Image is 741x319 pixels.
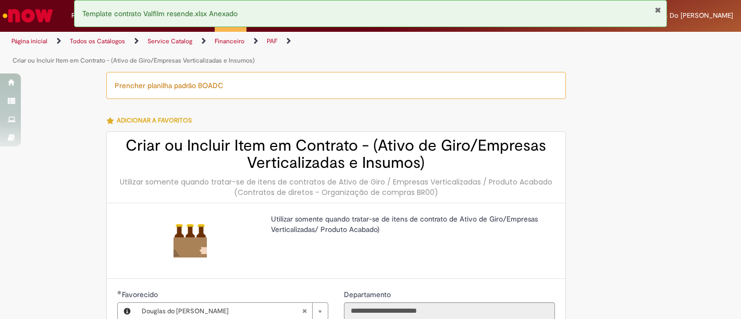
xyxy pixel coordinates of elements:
[147,37,192,45] a: Service Catalog
[122,290,160,299] span: Necessários - Favorecido
[11,37,47,45] a: Página inicial
[344,289,393,300] label: Somente leitura - Departamento
[1,5,55,26] img: ServiceNow
[71,10,108,21] span: Requisições
[643,11,733,20] span: Douglas Do [PERSON_NAME]
[117,177,555,198] div: Utilizar somente quando tratar-se de itens de contratos de Ativo de Giro / Empresas Verticalizada...
[117,116,192,125] span: Adicionar a Favoritos
[106,109,197,131] button: Adicionar a Favoritos
[215,37,244,45] a: Financeiro
[82,9,238,18] span: Template contrato Valfilm resende.xlsx Anexado
[654,6,661,14] button: Fechar Notificação
[117,137,555,171] h2: Criar ou Incluir Item em Contrato - (Ativo de Giro/Empresas Verticalizadas e Insumos)
[70,37,125,45] a: Todos os Catálogos
[344,290,393,299] span: Somente leitura - Departamento
[13,56,255,65] a: Criar ou Incluir Item em Contrato - (Ativo de Giro/Empresas Verticalizadas e Insumos)
[271,214,547,235] p: Utilizar somente quando tratar-se de itens de contrato de Ativo de Giro/Empresas Verticalizadas/ ...
[267,37,277,45] a: PAF
[117,290,122,295] span: Obrigatório Preenchido
[174,224,207,257] img: Criar ou Incluir Item em Contrato - (Ativo de Giro/Empresas Verticalizadas e Insumos)
[106,72,566,99] div: Prencher planilha padrão BOADC
[8,32,486,70] ul: Trilhas de página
